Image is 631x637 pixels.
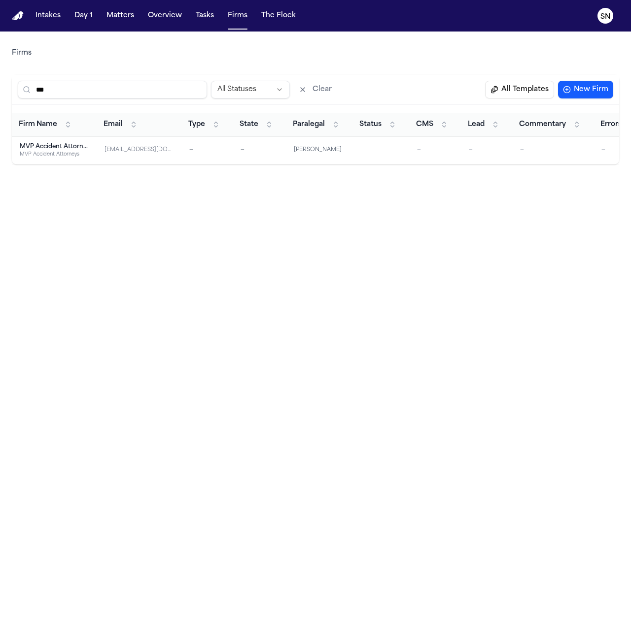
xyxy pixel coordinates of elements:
[12,48,32,58] nav: Breadcrumb
[105,146,174,155] div: [EMAIL_ADDRESS][DOMAIN_NAME]
[235,117,278,132] button: State
[12,11,24,21] a: Home
[600,120,622,129] span: Errors
[417,146,453,155] div: —
[20,143,89,151] div: MVP Accident Attorneys
[192,7,218,25] button: Tasks
[188,120,205,129] span: Type
[469,146,504,155] div: —
[104,120,123,129] span: Email
[294,146,343,155] div: [PERSON_NAME]
[558,81,613,98] button: New Firm
[99,117,142,132] button: Email
[293,120,325,129] span: Paralegal
[20,151,89,158] div: MVP Accident Attorneys
[257,7,300,25] button: The Flock
[189,146,225,155] div: —
[519,120,566,129] span: Commentary
[183,117,225,132] button: Type
[485,81,554,98] button: All Templates
[70,7,97,25] button: Day 1
[240,120,258,129] span: State
[416,120,433,129] span: CMS
[144,7,186,25] button: Overview
[294,81,337,98] button: Clear filters
[12,11,24,21] img: Finch Logo
[411,117,453,132] button: CMS
[32,7,65,25] button: Intakes
[224,7,251,25] button: Firms
[468,120,485,129] span: Lead
[14,117,77,132] button: Firm Name
[12,48,32,58] a: Firms
[463,117,504,132] button: Lead
[359,120,382,129] span: Status
[103,7,138,25] button: Matters
[514,117,586,132] button: Commentary
[288,117,345,132] button: Paralegal
[19,120,57,129] span: Firm Name
[520,146,586,155] div: —
[241,146,278,155] div: —
[354,117,401,132] button: Status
